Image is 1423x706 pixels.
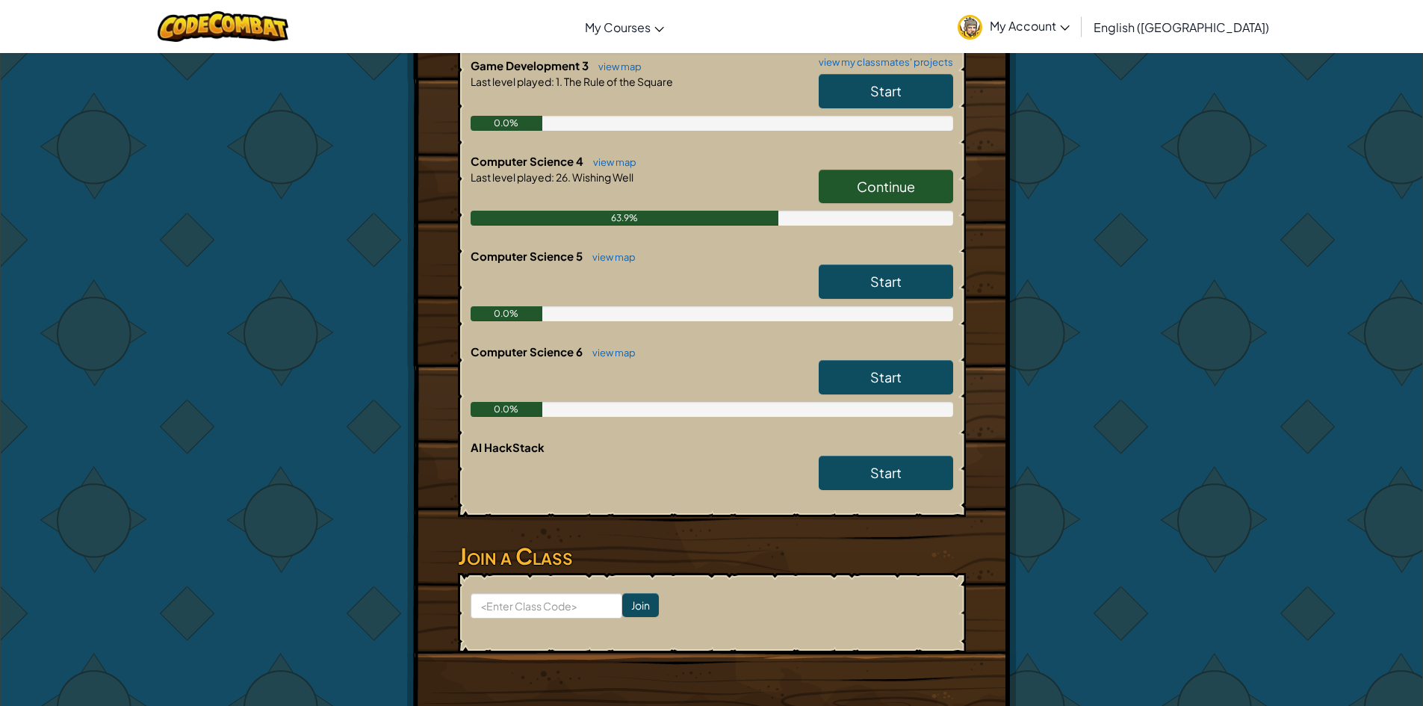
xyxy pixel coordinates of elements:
[958,15,982,40] img: avatar
[1086,7,1277,47] a: English ([GEOGRAPHIC_DATA])
[471,116,543,131] div: 0.0%
[870,464,902,481] span: Start
[591,61,642,72] a: view map
[622,593,659,617] input: Join
[585,251,636,263] a: view map
[870,273,902,290] span: Start
[551,170,554,184] span: :
[819,456,953,490] a: Start
[471,306,543,321] div: 0.0%
[870,368,902,385] span: Start
[585,347,636,359] a: view map
[471,170,551,184] span: Last level played
[562,75,673,88] span: The Rule of the Square
[857,178,915,195] span: Continue
[471,154,586,168] span: Computer Science 4
[811,58,953,67] a: view my classmates' projects
[990,18,1070,34] span: My Account
[471,344,585,359] span: Computer Science 6
[458,539,966,573] h3: Join a Class
[471,402,543,417] div: 0.0%
[870,82,902,99] span: Start
[571,170,633,184] span: Wishing Well
[471,58,591,72] span: Game Development 3
[471,249,585,263] span: Computer Science 5
[577,7,672,47] a: My Courses
[158,11,288,42] img: CodeCombat logo
[1094,19,1269,35] span: English ([GEOGRAPHIC_DATA])
[586,156,636,168] a: view map
[471,593,622,619] input: <Enter Class Code>
[471,211,779,226] div: 63.9%
[585,19,651,35] span: My Courses
[471,75,551,88] span: Last level played
[551,75,554,88] span: :
[950,3,1077,50] a: My Account
[554,170,571,184] span: 26.
[471,440,545,454] span: AI HackStack
[554,75,562,88] span: 1.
